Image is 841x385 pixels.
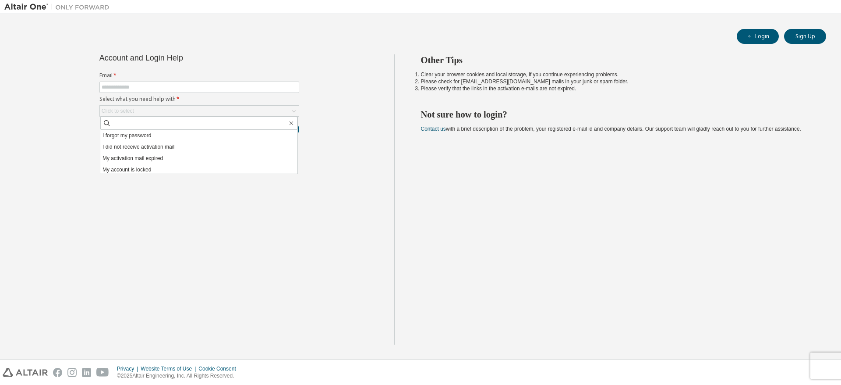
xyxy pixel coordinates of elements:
li: Please verify that the links in the activation e-mails are not expired. [421,85,811,92]
div: Click to select [102,107,134,114]
h2: Other Tips [421,54,811,66]
label: Email [99,72,299,79]
img: Altair One [4,3,114,11]
li: I forgot my password [100,130,297,141]
h2: Not sure how to login? [421,109,811,120]
li: Clear your browser cookies and local storage, if you continue experiencing problems. [421,71,811,78]
img: linkedin.svg [82,368,91,377]
button: Sign Up [784,29,826,44]
div: Privacy [117,365,141,372]
label: Select what you need help with [99,96,299,103]
span: with a brief description of the problem, your registered e-mail id and company details. Our suppo... [421,126,801,132]
img: youtube.svg [96,368,109,377]
button: Login [737,29,779,44]
img: altair_logo.svg [3,368,48,377]
li: Please check for [EMAIL_ADDRESS][DOMAIN_NAME] mails in your junk or spam folder. [421,78,811,85]
a: Contact us [421,126,446,132]
img: facebook.svg [53,368,62,377]
div: Website Terms of Use [141,365,198,372]
div: Cookie Consent [198,365,241,372]
p: © 2025 Altair Engineering, Inc. All Rights Reserved. [117,372,241,380]
img: instagram.svg [67,368,77,377]
div: Click to select [100,106,299,116]
div: Account and Login Help [99,54,259,61]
